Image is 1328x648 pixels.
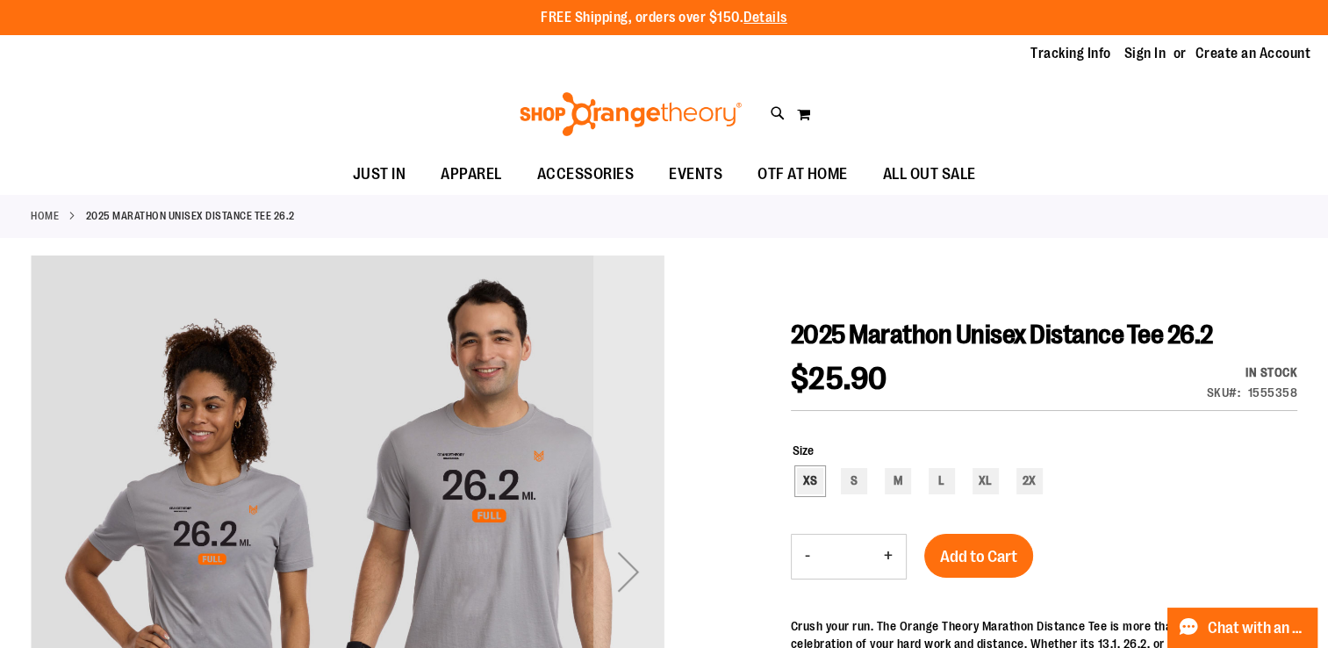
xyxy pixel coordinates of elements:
span: APPAREL [441,155,502,194]
div: L [929,468,955,494]
a: Sign In [1124,44,1166,63]
button: Decrease product quantity [792,535,823,579]
span: ACCESSORIES [537,155,635,194]
span: Size [793,443,814,457]
strong: 2025 Marathon Unisex Distance Tee 26.2 [86,208,295,224]
a: Create an Account [1195,44,1311,63]
span: ALL OUT SALE [883,155,976,194]
span: 2025 Marathon Unisex Distance Tee 26.2 [791,320,1213,349]
div: XS [797,468,823,494]
strong: SKU [1207,385,1241,400]
a: Home [31,208,59,224]
span: OTF AT HOME [757,155,848,194]
span: Chat with an Expert [1208,620,1307,637]
a: Details [743,10,787,25]
div: Availability [1207,364,1298,381]
div: 2X [1016,468,1043,494]
span: JUST IN [353,155,406,194]
div: S [841,468,867,494]
span: Add to Cart [940,547,1017,566]
button: Add to Cart [924,534,1033,578]
button: Chat with an Expert [1167,608,1318,648]
div: M [885,468,911,494]
div: In stock [1207,364,1298,381]
input: Product quantity [823,536,871,578]
span: $25.90 [791,361,887,397]
p: FREE Shipping, orders over $150. [541,8,787,28]
span: EVENTS [669,155,722,194]
a: Tracking Info [1030,44,1111,63]
button: Increase product quantity [871,535,906,579]
div: XL [973,468,999,494]
img: Shop Orangetheory [517,92,744,136]
div: 1555358 [1248,384,1298,401]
